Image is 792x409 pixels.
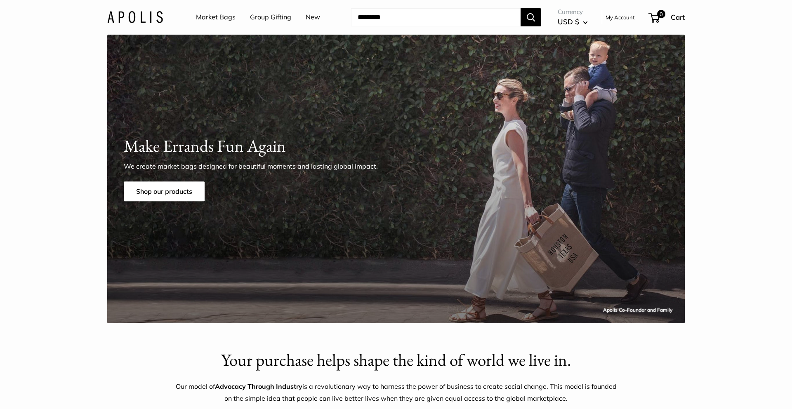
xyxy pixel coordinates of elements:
[603,306,672,315] div: Apolis Co-Founder and Family
[175,348,617,372] h2: Your purchase helps shape the kind of world we live in.
[351,8,521,26] input: Search...
[124,134,668,158] h1: Make Errands Fun Again
[250,11,291,24] a: Group Gifting
[558,17,579,26] span: USD $
[606,12,635,22] a: My Account
[124,161,392,171] p: We create market bags designed for beautiful moments and lasting global impact.
[215,382,302,390] strong: Advocacy Through Industry
[124,181,205,201] a: Shop our products
[657,10,665,18] span: 0
[671,13,685,21] span: Cart
[196,11,236,24] a: Market Bags
[175,381,617,405] p: Our model of is a revolutionary way to harness the power of business to create social change. Thi...
[649,11,685,24] a: 0 Cart
[558,6,588,18] span: Currency
[521,8,541,26] button: Search
[558,15,588,28] button: USD $
[306,11,320,24] a: New
[107,11,163,23] img: Apolis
